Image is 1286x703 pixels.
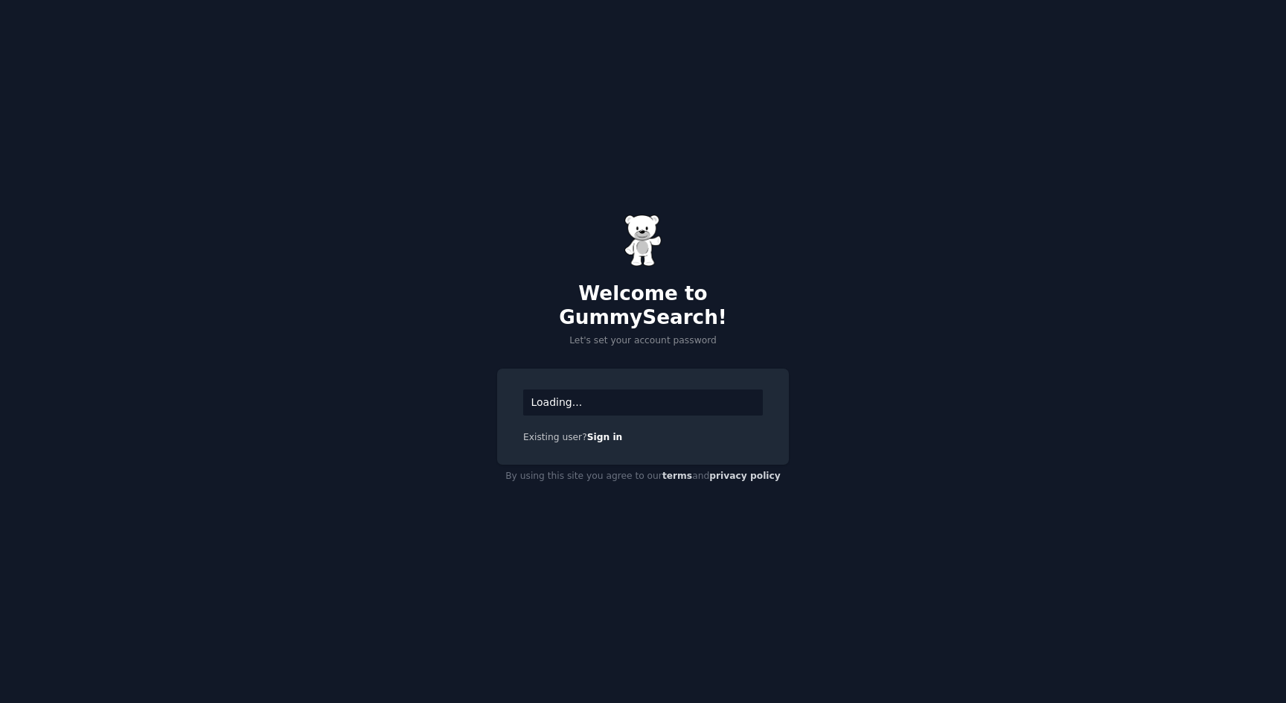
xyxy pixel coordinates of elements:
a: terms [662,471,692,481]
h2: Welcome to GummySearch! [497,282,789,329]
a: Sign in [587,432,623,442]
p: Let's set your account password [497,334,789,348]
div: By using this site you agree to our and [497,465,789,489]
a: privacy policy [709,471,781,481]
img: Gummy Bear [624,214,662,267]
div: Loading... [523,389,763,416]
span: Existing user? [523,432,587,442]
